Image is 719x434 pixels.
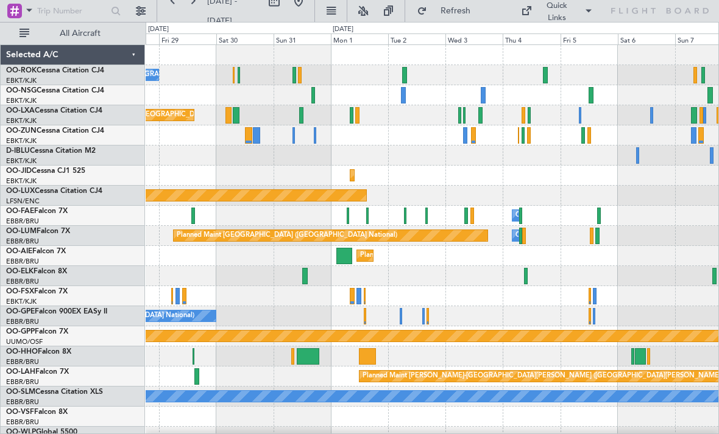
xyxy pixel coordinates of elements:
a: OO-ZUNCessna Citation CJ4 [6,127,104,135]
a: EBBR/BRU [6,418,39,427]
a: OO-GPPFalcon 7X [6,328,68,335]
span: OO-HHO [6,348,38,355]
a: LFSN/ENC [6,197,40,206]
a: D-IBLUCessna Citation M2 [6,147,96,155]
span: All Aircraft [32,29,129,38]
a: EBKT/KJK [6,177,37,186]
div: [DATE] [333,24,353,35]
span: OO-NSG [6,87,37,94]
input: Trip Number [37,2,107,20]
div: Planned Maint [GEOGRAPHIC_DATA] ([GEOGRAPHIC_DATA] National) [177,226,397,245]
button: Quick Links [515,1,599,21]
a: EBBR/BRU [6,357,39,366]
span: OO-LUX [6,187,35,195]
a: OO-JIDCessna CJ1 525 [6,167,85,175]
span: OO-LAH [6,368,35,376]
a: UUMO/OSF [6,337,43,346]
a: EBKT/KJK [6,96,37,105]
span: OO-ROK [6,67,37,74]
div: Owner Melsbroek Air Base [515,226,598,245]
div: Planned Maint Kortrijk-[GEOGRAPHIC_DATA] [353,166,495,184]
a: EBBR/BRU [6,237,39,246]
span: OO-LXA [6,107,35,114]
a: OO-VSFFalcon 8X [6,408,68,416]
span: OO-ZUN [6,127,37,135]
a: EBKT/KJK [6,136,37,145]
div: Owner Melsbroek Air Base [515,206,598,225]
span: D-IBLU [6,147,30,155]
a: OO-SLMCessna Citation XLS [6,388,103,396]
span: OO-SLM [6,388,35,396]
div: Fri 29 [159,33,216,44]
div: Tue 2 [388,33,445,44]
a: OO-HHOFalcon 8X [6,348,71,355]
div: [DATE] [148,24,169,35]
div: Sun 31 [274,33,331,44]
a: EBKT/KJK [6,156,37,166]
a: OO-GPEFalcon 900EX EASy II [6,308,107,315]
span: OO-LUM [6,228,37,235]
a: OO-ELKFalcon 8X [6,268,67,275]
a: OO-LUMFalcon 7X [6,228,70,235]
a: EBKT/KJK [6,116,37,125]
a: EBBR/BRU [6,217,39,226]
a: OO-LAHFalcon 7X [6,368,69,376]
a: OO-FAEFalcon 7X [6,208,68,215]
div: Mon 1 [331,33,388,44]
div: Planned Maint [GEOGRAPHIC_DATA] ([GEOGRAPHIC_DATA]) [360,247,552,265]
div: Sat 30 [216,33,274,44]
span: OO-GPP [6,328,35,335]
a: OO-FSXFalcon 7X [6,288,68,295]
div: Fri 5 [561,33,618,44]
button: Refresh [411,1,484,21]
button: All Aircraft [13,24,132,43]
a: EBBR/BRU [6,397,39,407]
a: EBBR/BRU [6,377,39,387]
a: OO-LUXCessna Citation CJ4 [6,187,102,195]
span: OO-AIE [6,248,32,255]
div: Thu 4 [503,33,560,44]
a: EBKT/KJK [6,76,37,85]
span: OO-JID [6,167,32,175]
span: OO-FSX [6,288,34,295]
a: OO-LXACessna Citation CJ4 [6,107,102,114]
span: OO-FAE [6,208,34,215]
a: EBBR/BRU [6,317,39,326]
div: Wed 3 [445,33,503,44]
span: Refresh [430,7,481,15]
a: OO-NSGCessna Citation CJ4 [6,87,104,94]
a: EBKT/KJK [6,297,37,306]
span: OO-VSF [6,408,34,416]
a: OO-AIEFalcon 7X [6,248,66,255]
a: OO-ROKCessna Citation CJ4 [6,67,104,74]
span: OO-GPE [6,308,35,315]
div: Sat 6 [618,33,675,44]
a: EBBR/BRU [6,277,39,286]
a: EBBR/BRU [6,257,39,266]
span: OO-ELK [6,268,34,275]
